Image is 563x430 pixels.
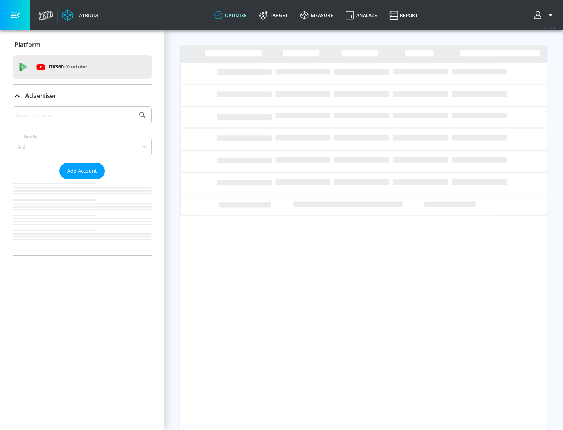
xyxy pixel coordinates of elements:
a: Report [383,1,424,29]
span: v 4.25.4 [544,26,555,30]
p: Youtube [66,63,87,71]
p: DV360: [49,63,87,71]
a: Analyze [339,1,383,29]
div: DV360: Youtube [13,55,152,79]
div: Atrium [76,12,98,19]
input: Search by name [16,110,134,120]
a: optimize [208,1,253,29]
label: Sort By [22,134,39,139]
div: Advertiser [13,85,152,107]
p: Advertiser [25,91,56,100]
a: Atrium [62,9,98,21]
div: Advertiser [13,106,152,255]
a: Target [253,1,294,29]
div: Platform [13,34,152,56]
nav: list of Advertiser [13,179,152,255]
button: Add Account [59,163,105,179]
a: measure [294,1,339,29]
p: Platform [14,40,41,49]
div: A-Z [13,137,152,156]
span: Add Account [67,167,97,176]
